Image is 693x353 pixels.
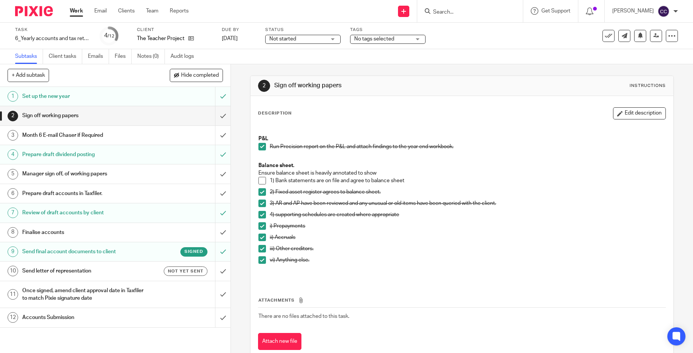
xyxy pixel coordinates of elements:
p: iii) Other creditors. [270,245,665,252]
label: Status [265,27,341,33]
a: Work [70,7,83,15]
span: Hide completed [181,73,219,79]
button: Attach new file [258,333,301,350]
div: 5 [8,169,18,180]
strong: Balance sheet. [258,163,294,168]
span: Signed [184,248,203,255]
p: 4) supporting schedules are created where appropriate [270,211,665,218]
p: 3) AR and AP have been reviewed and any unusual or old items have been queried with the client. [270,200,665,207]
label: Due by [222,27,256,33]
div: 7 [8,207,18,218]
button: Edit description [613,107,666,119]
span: Attachments [258,298,295,302]
a: Reports [170,7,189,15]
div: 4 [8,149,18,160]
h1: Send letter of representation [22,265,146,277]
button: + Add subtask [8,69,49,82]
label: Tags [350,27,426,33]
p: Ensure balance sheet is heavily annotated to show [258,169,665,177]
a: Emails [88,49,109,64]
a: Email [94,7,107,15]
h1: Sign off working papers [22,110,146,121]
button: Hide completed [170,69,223,82]
p: [PERSON_NAME] [612,7,654,15]
h1: Month 6 E-mail Chaser if Required [22,130,146,141]
div: Instructions [630,83,666,89]
a: Notes (0) [137,49,165,64]
h1: Finalise accounts [22,227,146,238]
h1: Once signed, amend client approval date in Taxfiler to match Pixie signature date [22,285,146,304]
a: Subtasks [15,49,43,64]
small: /12 [108,34,114,38]
h1: Review of draft accounts by client [22,207,146,218]
div: 11 [8,289,18,300]
p: 1) Bank statements are on file and agree to balance sheet [270,177,665,184]
h1: Set up the new year [22,91,146,102]
span: [DATE] [222,36,238,41]
p: 2) Fixed asset register agrees to balance sheet. [270,188,665,196]
h1: Manager sign off, of working papers [22,168,146,180]
div: 1 [8,91,18,102]
p: vi) Anything else. [270,256,665,264]
h1: Prepare draft dividend posting [22,149,146,160]
a: Team [146,7,158,15]
h1: Sign off working papers [274,82,478,90]
div: 2 [8,111,18,121]
h1: Accounts Submission [22,312,146,323]
a: Clients [118,7,135,15]
h1: Send final account documents to client [22,246,146,257]
span: There are no files attached to this task. [258,314,349,319]
div: 12 [8,312,18,323]
a: Audit logs [171,49,200,64]
div: 9 [8,246,18,257]
p: The Teacher Project [137,35,184,42]
span: Not yet sent [168,268,203,274]
p: ii) Accruals [270,234,665,241]
span: Get Support [541,8,570,14]
div: 10 [8,266,18,276]
p: Description [258,110,292,116]
p: i) Prepayments [270,222,665,230]
div: 4 [104,31,114,40]
input: Search [432,9,500,16]
div: 6 [8,188,18,199]
div: 6_Yearly accounts and tax return [15,35,91,42]
img: Pixie [15,6,53,16]
strong: P&L [258,136,268,141]
label: Client [137,27,212,33]
a: Files [115,49,132,64]
span: Not started [269,36,296,42]
p: Run Precision report on the P&L and attach findings to the year end workbook. [270,143,665,150]
span: No tags selected [354,36,394,42]
div: 2 [258,80,270,92]
a: Client tasks [49,49,82,64]
div: 3 [8,130,18,141]
div: 8 [8,227,18,238]
label: Task [15,27,91,33]
img: svg%3E [658,5,670,17]
h1: Prepare draft accounts in Taxfiler. [22,188,146,199]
